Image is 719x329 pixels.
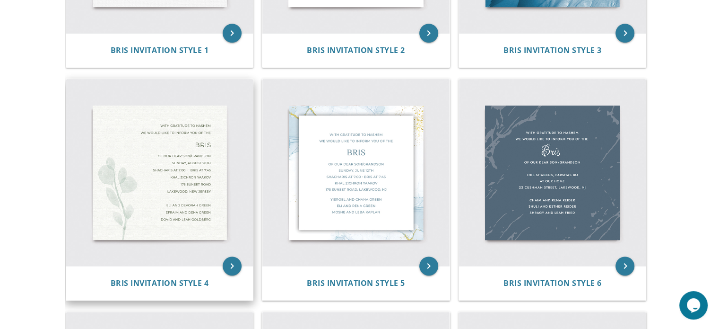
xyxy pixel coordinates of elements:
a: keyboard_arrow_right [223,24,242,43]
span: Bris Invitation Style 1 [111,45,209,55]
span: Bris Invitation Style 5 [307,278,405,288]
a: keyboard_arrow_right [615,24,634,43]
img: Bris Invitation Style 4 [66,79,253,267]
img: Bris Invitation Style 6 [459,79,646,267]
a: Bris Invitation Style 1 [111,46,209,55]
a: keyboard_arrow_right [615,257,634,276]
a: Bris Invitation Style 2 [307,46,405,55]
a: keyboard_arrow_right [419,24,438,43]
span: Bris Invitation Style 4 [111,278,209,288]
img: Bris Invitation Style 5 [262,79,450,267]
a: keyboard_arrow_right [223,257,242,276]
a: Bris Invitation Style 4 [111,279,209,288]
a: Bris Invitation Style 5 [307,279,405,288]
span: Bris Invitation Style 6 [503,278,602,288]
a: keyboard_arrow_right [419,257,438,276]
span: Bris Invitation Style 2 [307,45,405,55]
a: Bris Invitation Style 6 [503,279,602,288]
iframe: chat widget [679,291,710,320]
span: Bris Invitation Style 3 [503,45,602,55]
a: Bris Invitation Style 3 [503,46,602,55]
